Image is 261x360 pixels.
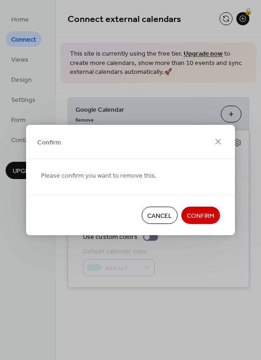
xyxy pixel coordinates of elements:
button: Cancel [142,207,178,224]
button: Confirm [181,207,220,224]
span: Please confirm you want to remove this. [41,171,157,181]
span: Cancel [147,211,172,221]
span: Confirm [37,137,61,147]
span: Confirm [187,211,214,221]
